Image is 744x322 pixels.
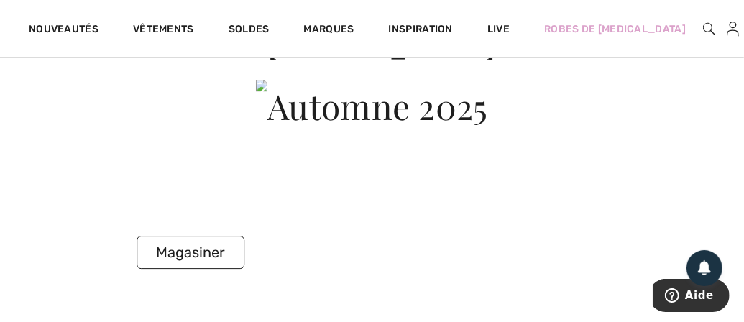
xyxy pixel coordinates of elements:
img: Mes infos [727,20,739,37]
img: recherche [703,20,715,37]
a: Robes de [MEDICAL_DATA] [544,22,686,37]
h1: Nouveautés [PERSON_NAME] en vedette [9,27,735,60]
span: Automne 2025 [80,168,300,214]
img: Automne 2025 [256,80,488,132]
a: Live [487,22,510,37]
iframe: Ouvre un widget dans lequel vous pouvez trouver plus d’informations [653,279,730,315]
a: Marques [304,23,354,38]
a: Nouveautés [29,23,98,38]
span: Inspiration [389,23,453,38]
a: Vêtements [133,23,194,38]
button: Magasiner [137,236,244,269]
a: Soldes [229,23,270,38]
